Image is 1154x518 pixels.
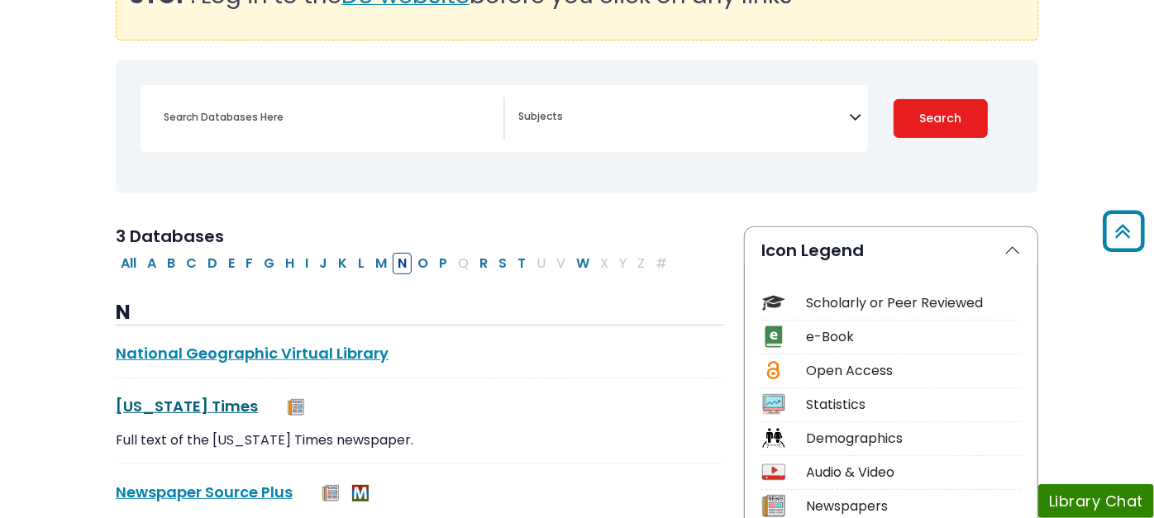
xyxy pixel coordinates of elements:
[762,427,784,449] img: Icon Demographics
[181,253,202,274] button: Filter Results C
[412,253,433,274] button: Filter Results O
[116,60,1038,193] nav: Search filters
[762,326,784,348] img: Icon e-Book
[333,253,352,274] button: Filter Results K
[806,463,1021,482] div: Audio & Video
[1097,217,1150,245] a: Back to Top
[116,301,724,326] h3: N
[353,253,370,274] button: Filter Results L
[894,99,988,138] button: Submit for Search Results
[1038,484,1154,518] button: Library Chat
[142,253,161,274] button: Filter Results A
[434,253,452,274] button: Filter Results P
[203,253,222,274] button: Filter Results D
[806,327,1021,347] div: e-Book
[162,253,180,274] button: Filter Results B
[116,253,141,274] button: All
[806,429,1021,449] div: Demographics
[571,253,594,274] button: Filter Results W
[154,105,503,129] input: Search database by title or keyword
[314,253,332,274] button: Filter Results J
[806,293,1021,313] div: Scholarly or Peer Reviewed
[288,399,304,416] img: Newspapers
[116,343,389,364] a: National Geographic Virtual Library
[370,253,392,274] button: Filter Results M
[322,485,339,501] img: Newspapers
[116,430,724,450] p: Full text of the [US_STATE] Times newspaper.
[241,253,258,274] button: Filter Results F
[518,112,849,125] textarea: Search
[806,395,1021,415] div: Statistics
[806,497,1021,516] div: Newspapers
[116,225,224,248] span: 3 Databases
[352,485,369,501] img: MeL (Michigan electronic Library)
[762,461,784,483] img: Icon Audio & Video
[763,359,784,382] img: Icon Open Access
[393,253,412,274] button: Filter Results N
[806,361,1021,381] div: Open Access
[474,253,493,274] button: Filter Results R
[762,393,784,416] img: Icon Statistics
[300,253,313,274] button: Filter Results I
[762,495,784,517] img: Icon Newspapers
[494,253,512,274] button: Filter Results S
[280,253,299,274] button: Filter Results H
[116,396,258,416] a: [US_STATE] Times
[116,253,674,272] div: Alpha-list to filter by first letter of database name
[745,227,1037,273] button: Icon Legend
[116,482,293,502] a: Newspaper Source Plus
[762,292,784,314] img: Icon Scholarly or Peer Reviewed
[259,253,279,274] button: Filter Results G
[223,253,240,274] button: Filter Results E
[513,253,531,274] button: Filter Results T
